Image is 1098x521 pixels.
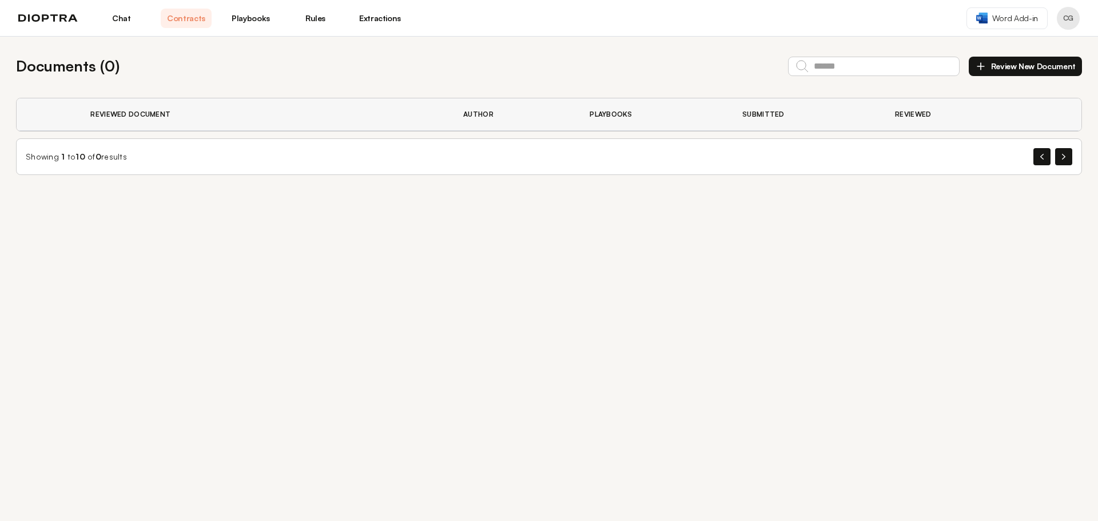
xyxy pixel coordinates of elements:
a: Rules [290,9,341,28]
button: Previous [1033,148,1051,165]
th: Playbooks [576,98,729,131]
a: Word Add-in [966,7,1048,29]
img: logo [18,14,78,22]
h2: Documents ( 0 ) [16,55,120,77]
button: Review New Document [969,57,1082,76]
a: Contracts [161,9,212,28]
span: 10 [75,152,85,161]
th: Author [449,98,576,131]
th: Submitted [729,98,881,131]
a: Playbooks [225,9,276,28]
a: Chat [96,9,147,28]
button: Next [1055,148,1072,165]
span: 0 [96,152,101,161]
button: Profile menu [1057,7,1080,30]
img: word [976,13,988,23]
th: Reviewed Document [77,98,449,131]
span: Word Add-in [992,13,1038,24]
a: Extractions [355,9,405,28]
th: Reviewed [881,98,1021,131]
div: Showing to of results [26,151,127,162]
span: 1 [61,152,65,161]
